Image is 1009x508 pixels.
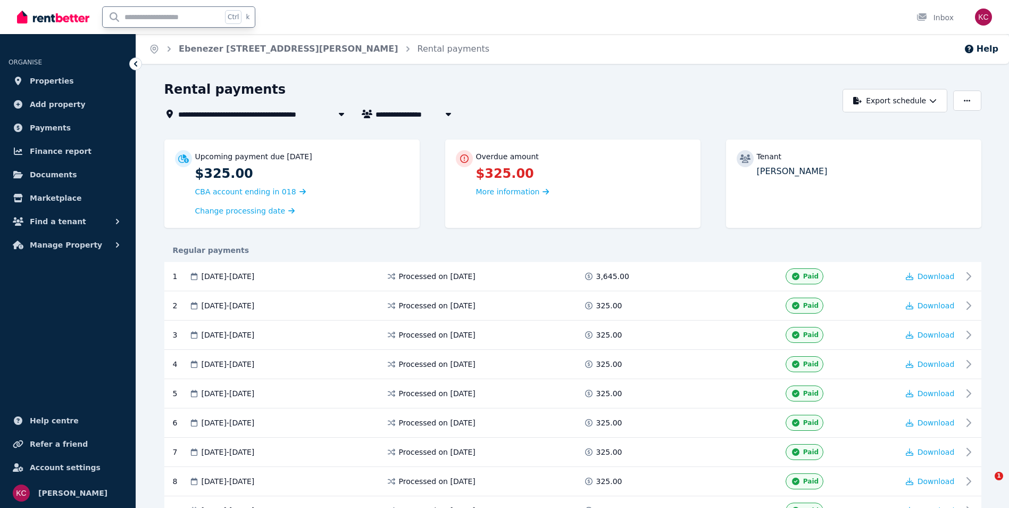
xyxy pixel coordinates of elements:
[399,417,476,428] span: Processed on [DATE]
[399,476,476,487] span: Processed on [DATE]
[30,414,79,427] span: Help centre
[179,44,398,54] a: Ebenezer [STREET_ADDRESS][PERSON_NAME]
[30,98,86,111] span: Add property
[918,360,955,368] span: Download
[202,447,255,457] span: [DATE] - [DATE]
[399,447,476,457] span: Processed on [DATE]
[30,121,71,134] span: Payments
[195,206,286,216] span: Change processing date
[918,448,955,456] span: Download
[38,487,107,499] span: [PERSON_NAME]
[476,165,690,182] p: $325.00
[202,330,255,340] span: [DATE] - [DATE]
[906,359,955,370] button: Download
[918,272,955,281] span: Download
[173,444,189,460] div: 7
[195,187,296,196] span: CBA account ending in 018
[803,389,819,398] span: Paid
[906,388,955,399] button: Download
[173,268,189,284] div: 1
[757,151,782,162] p: Tenant
[757,165,971,178] p: [PERSON_NAME]
[202,417,255,428] span: [DATE] - [DATE]
[399,330,476,340] span: Processed on [DATE]
[30,192,81,204] span: Marketplace
[9,187,127,209] a: Marketplace
[202,476,255,487] span: [DATE] - [DATE]
[9,433,127,455] a: Refer a friend
[803,301,819,310] span: Paid
[9,94,127,115] a: Add property
[596,359,622,370] span: 325.00
[13,485,30,502] img: Krystal Carew
[843,89,947,112] button: Export schedule
[30,239,102,251] span: Manage Property
[906,271,955,282] button: Download
[596,300,622,311] span: 325.00
[918,419,955,427] span: Download
[399,271,476,282] span: Processed on [DATE]
[906,447,955,457] button: Download
[476,151,539,162] p: Overdue amount
[164,245,981,256] div: Regular payments
[906,476,955,487] button: Download
[9,234,127,256] button: Manage Property
[399,300,476,311] span: Processed on [DATE]
[30,75,74,87] span: Properties
[9,164,127,185] a: Documents
[803,360,819,368] span: Paid
[918,301,955,310] span: Download
[30,145,91,158] span: Finance report
[30,438,88,450] span: Refer a friend
[9,211,127,232] button: Find a tenant
[803,419,819,427] span: Paid
[973,472,998,497] iframe: Intercom live chat
[30,215,86,228] span: Find a tenant
[9,457,127,478] a: Account settings
[246,13,249,21] span: k
[195,206,295,216] a: Change processing date
[9,70,127,92] a: Properties
[918,477,955,486] span: Download
[9,59,42,66] span: ORGANISE
[202,359,255,370] span: [DATE] - [DATE]
[202,271,255,282] span: [DATE] - [DATE]
[596,271,629,282] span: 3,645.00
[9,410,127,431] a: Help centre
[964,43,998,55] button: Help
[596,447,622,457] span: 325.00
[9,141,127,162] a: Finance report
[202,300,255,311] span: [DATE] - [DATE]
[136,34,502,64] nav: Breadcrumb
[596,476,622,487] span: 325.00
[918,331,955,339] span: Download
[918,389,955,398] span: Download
[906,300,955,311] button: Download
[225,10,241,24] span: Ctrl
[195,165,409,182] p: $325.00
[9,117,127,138] a: Payments
[596,417,622,428] span: 325.00
[195,151,312,162] p: Upcoming payment due [DATE]
[173,356,189,372] div: 4
[906,417,955,428] button: Download
[975,9,992,26] img: Krystal Carew
[30,168,77,181] span: Documents
[173,415,189,431] div: 6
[418,44,490,54] a: Rental payments
[173,386,189,402] div: 5
[476,187,540,196] span: More information
[173,327,189,343] div: 3
[202,388,255,399] span: [DATE] - [DATE]
[17,9,89,25] img: RentBetter
[995,472,1003,480] span: 1
[803,331,819,339] span: Paid
[399,359,476,370] span: Processed on [DATE]
[596,388,622,399] span: 325.00
[30,461,101,474] span: Account settings
[596,330,622,340] span: 325.00
[906,330,955,340] button: Download
[916,12,954,23] div: Inbox
[803,448,819,456] span: Paid
[803,272,819,281] span: Paid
